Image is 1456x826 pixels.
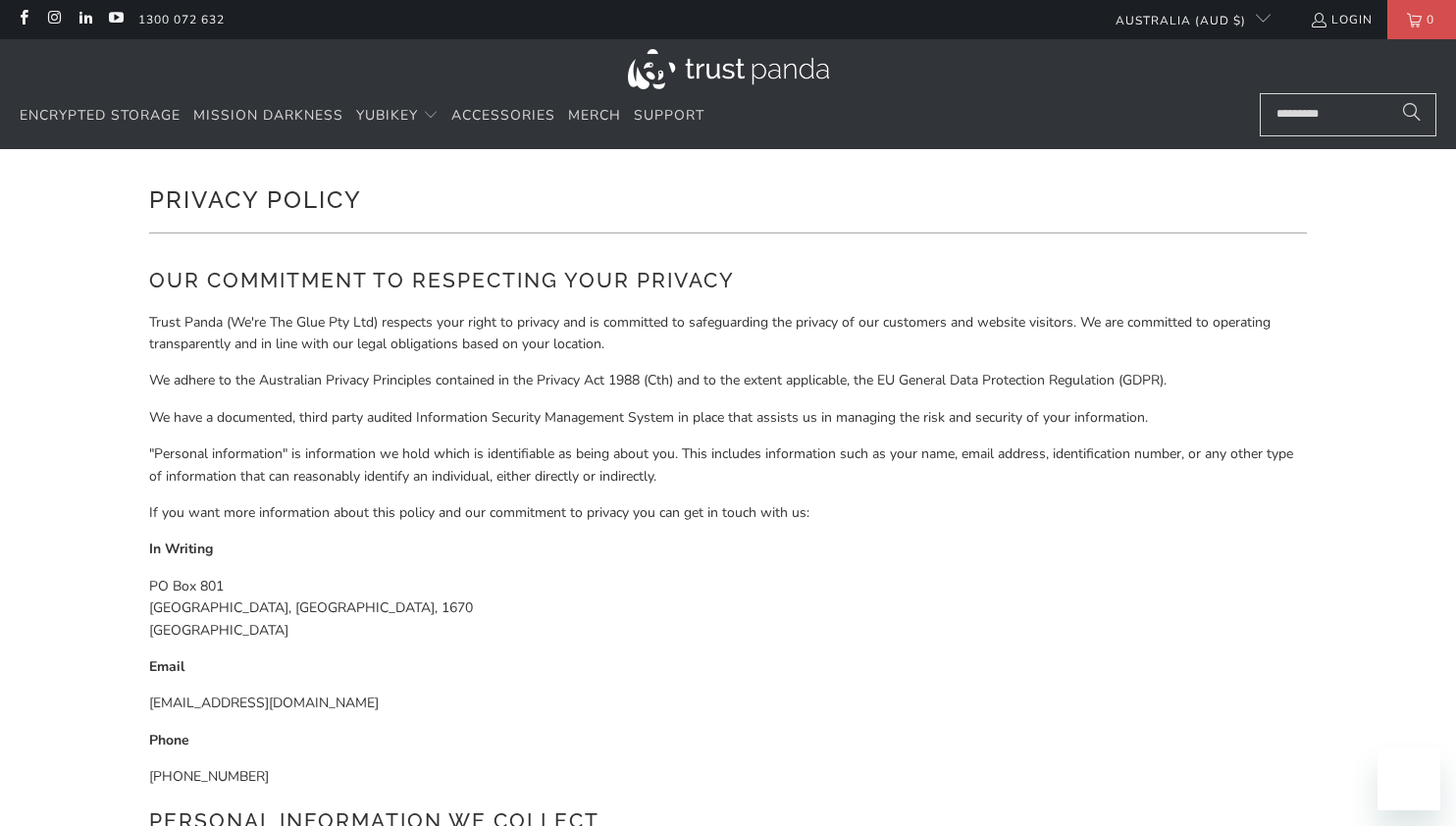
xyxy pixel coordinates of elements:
span: YubiKey [356,106,418,125]
summary: YubiKey [356,93,439,139]
a: Merch [568,93,621,139]
p: [EMAIL_ADDRESS][DOMAIN_NAME] [149,693,1307,714]
a: Support [634,93,704,139]
p: [PHONE_NUMBER] [149,766,1307,788]
a: Trust Panda Australia on Instagram [45,12,62,27]
a: Trust Panda Australia on YouTube [107,12,124,27]
p: We have a documented, third party audited Information Security Management System in place that as... [149,407,1307,429]
a: Mission Darkness [193,93,343,139]
p: "Personal information" is information we hold which is identifiable as being about you. This incl... [149,443,1307,488]
h2: Our Commitment to Respecting Your Privacy [149,265,1307,296]
a: 1300 072 632 [138,9,225,30]
p: PO Box 801 [GEOGRAPHIC_DATA], [GEOGRAPHIC_DATA], 1670 [GEOGRAPHIC_DATA] [149,576,1307,642]
span: Support [634,106,704,125]
a: Login [1310,9,1373,30]
a: Accessories [451,93,555,139]
p: We adhere to the Australian Privacy Principles contained in the Privacy Act 1988 (Cth) and to the... [149,370,1307,391]
span: Encrypted Storage [20,106,181,125]
a: Trust Panda Australia on LinkedIn [77,12,93,27]
span: Mission Darkness [193,106,343,125]
span: Accessories [451,106,555,125]
nav: Translation missing: en.navigation.header.main_nav [20,93,704,139]
strong: Email [149,657,184,676]
button: Search [1387,93,1436,136]
h1: Privacy Policy [149,179,1307,218]
iframe: Button to launch messaging window [1378,748,1440,810]
a: Trust Panda Australia on Facebook [15,12,31,27]
a: Encrypted Storage [20,93,181,139]
p: If you want more information about this policy and our commitment to privacy you can get in touch... [149,502,1307,524]
input: Search... [1260,93,1436,136]
p: Trust Panda (We're The Glue Pty Ltd) respects your right to privacy and is committed to safeguard... [149,312,1307,356]
span: Merch [568,106,621,125]
strong: Phone [149,731,189,749]
strong: In Writing [149,540,213,558]
img: Trust Panda Australia [628,49,829,89]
